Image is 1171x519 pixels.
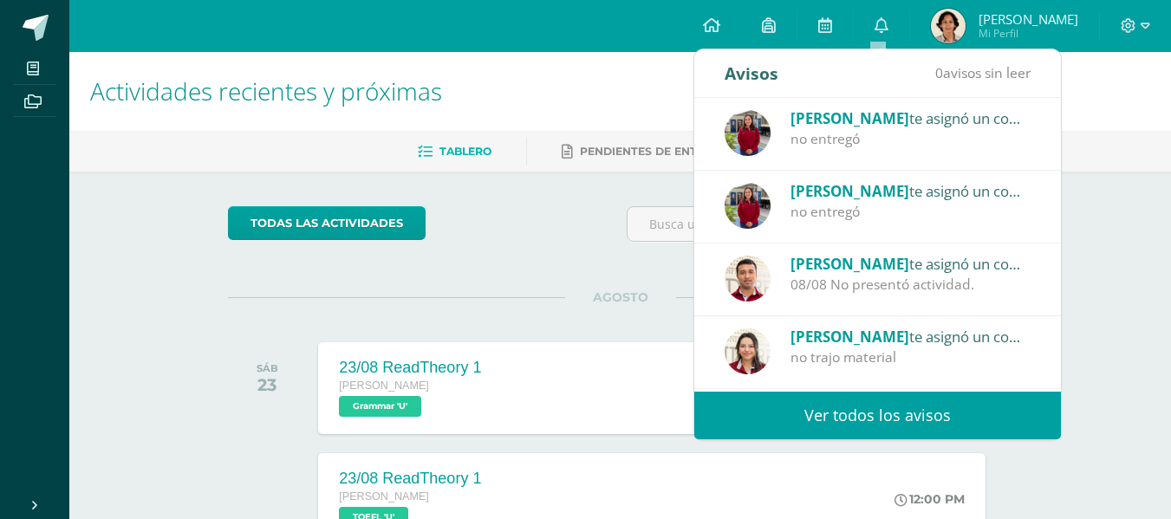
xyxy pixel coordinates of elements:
div: 23 [257,374,278,395]
div: Avisos [725,49,778,97]
div: te asignó un comentario en '8/8 Guia 3' para 'Ciencias Sociales' [790,107,1031,129]
a: Pendientes de entrega [562,138,728,165]
span: Grammar 'U' [339,396,421,417]
img: 08cdfe488ee6e762f49c3a355c2599e7.png [725,328,771,374]
input: Busca una actividad próxima aquí... [628,207,1012,241]
span: [PERSON_NAME] [790,254,909,274]
div: 08/08 No presentó actividad. [790,275,1031,295]
span: [PERSON_NAME] [979,10,1078,28]
span: [PERSON_NAME] [790,181,909,201]
span: avisos sin leer [935,63,1031,82]
div: SÁB [257,362,278,374]
img: 84c4a7923b0c036d246bba4ed201b3fa.png [931,9,966,43]
img: 8967023db232ea363fa53c906190b046.png [725,256,771,302]
span: [PERSON_NAME] [790,108,909,128]
a: todas las Actividades [228,206,426,240]
div: no entregó [790,129,1031,149]
span: [PERSON_NAME] [339,490,429,503]
span: 0 [935,63,943,82]
div: no entregó [790,202,1031,222]
span: Tablero [439,145,491,158]
a: Tablero [418,138,491,165]
div: 23/08 ReadTheory 1 [339,359,481,377]
div: te asignó un comentario en '8/8 Guia 3' para 'Comunicación y Lenguaje' [790,179,1031,202]
a: Ver todos los avisos [694,392,1061,439]
div: te asignó un comentario en '31/07 ÁLGEBRA. Reto neurocognitivo' para 'Matemáticas' [790,252,1031,275]
div: te asignó un comentario en '[DATE] avance de canvas' para 'Expresión Artística' [790,325,1031,347]
img: e1f0730b59be0d440f55fb027c9eff26.png [725,110,771,156]
img: e1f0730b59be0d440f55fb027c9eff26.png [725,183,771,229]
div: 12:00 PM [895,491,965,507]
div: 23/08 ReadTheory 1 [339,470,481,488]
span: [PERSON_NAME] [339,380,429,392]
span: [PERSON_NAME] [790,327,909,347]
span: Actividades recientes y próximas [90,75,442,107]
span: AGOSTO [565,289,676,305]
div: no trajo material [790,347,1031,367]
span: Mi Perfil [979,26,1078,41]
span: Pendientes de entrega [580,145,728,158]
